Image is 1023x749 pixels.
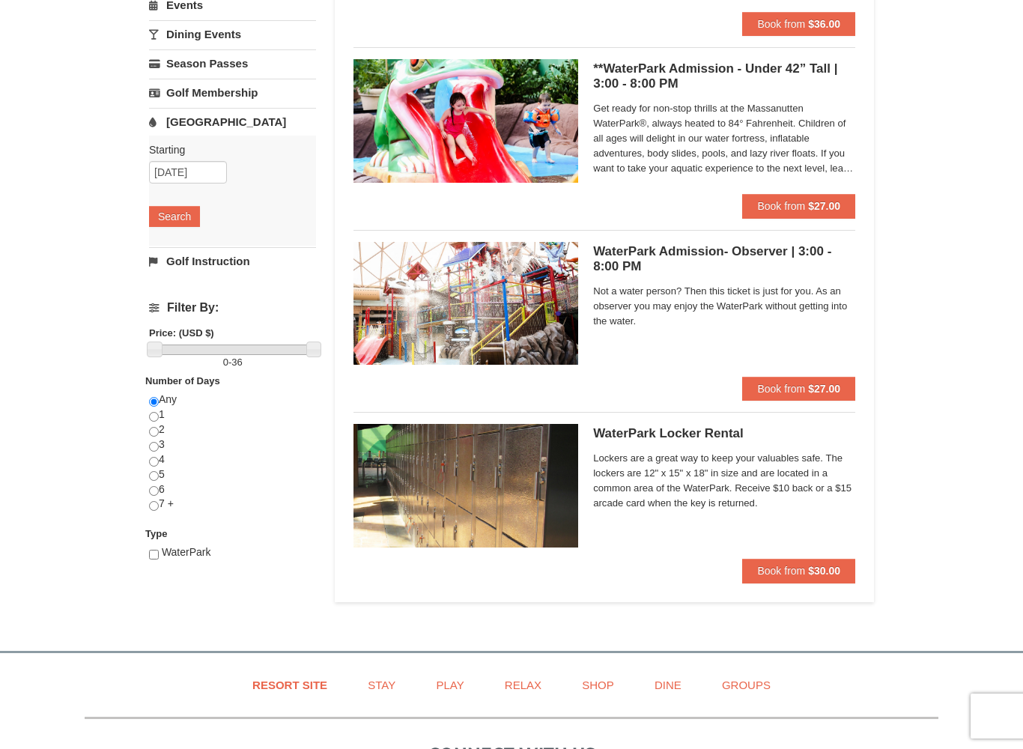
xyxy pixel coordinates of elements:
[593,284,855,329] span: Not a water person? Then this ticket is just for you. As an observer you may enjoy the WaterPark ...
[223,357,228,368] span: 0
[149,247,316,275] a: Golf Instruction
[757,383,805,395] span: Book from
[149,206,200,227] button: Search
[808,18,840,30] strong: $36.00
[149,142,305,157] label: Starting
[149,20,316,48] a: Dining Events
[149,327,214,339] strong: Price: (USD $)
[593,101,855,176] span: Get ready for non-stop thrills at the Massanutten WaterPark®, always heated to 84° Fahrenheit. Ch...
[742,12,855,36] button: Book from $36.00
[149,49,316,77] a: Season Passes
[808,200,840,212] strong: $27.00
[593,451,855,511] span: Lockers are a great way to keep your valuables safe. The lockers are 12" x 15" x 18" in size and ...
[636,668,700,702] a: Dine
[149,392,316,527] div: Any 1 2 3 4 5 6 7 +
[808,565,840,577] strong: $30.00
[145,375,220,386] strong: Number of Days
[353,424,578,547] img: 6619917-1005-d92ad057.png
[757,565,805,577] span: Book from
[486,668,560,702] a: Relax
[162,546,211,558] span: WaterPark
[593,426,855,441] h5: WaterPark Locker Rental
[808,383,840,395] strong: $27.00
[742,559,855,583] button: Book from $30.00
[149,108,316,136] a: [GEOGRAPHIC_DATA]
[353,59,578,182] img: 6619917-1062-d161e022.jpg
[742,194,855,218] button: Book from $27.00
[149,79,316,106] a: Golf Membership
[742,377,855,401] button: Book from $27.00
[593,244,855,274] h5: WaterPark Admission- Observer | 3:00 - 8:00 PM
[353,242,578,365] img: 6619917-1066-60f46fa6.jpg
[593,61,855,91] h5: **WaterPark Admission - Under 42” Tall | 3:00 - 8:00 PM
[757,200,805,212] span: Book from
[349,668,414,702] a: Stay
[757,18,805,30] span: Book from
[149,301,316,315] h4: Filter By:
[234,668,346,702] a: Resort Site
[563,668,633,702] a: Shop
[417,668,482,702] a: Play
[231,357,242,368] span: 36
[703,668,789,702] a: Groups
[145,528,167,539] strong: Type
[149,355,316,370] label: -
